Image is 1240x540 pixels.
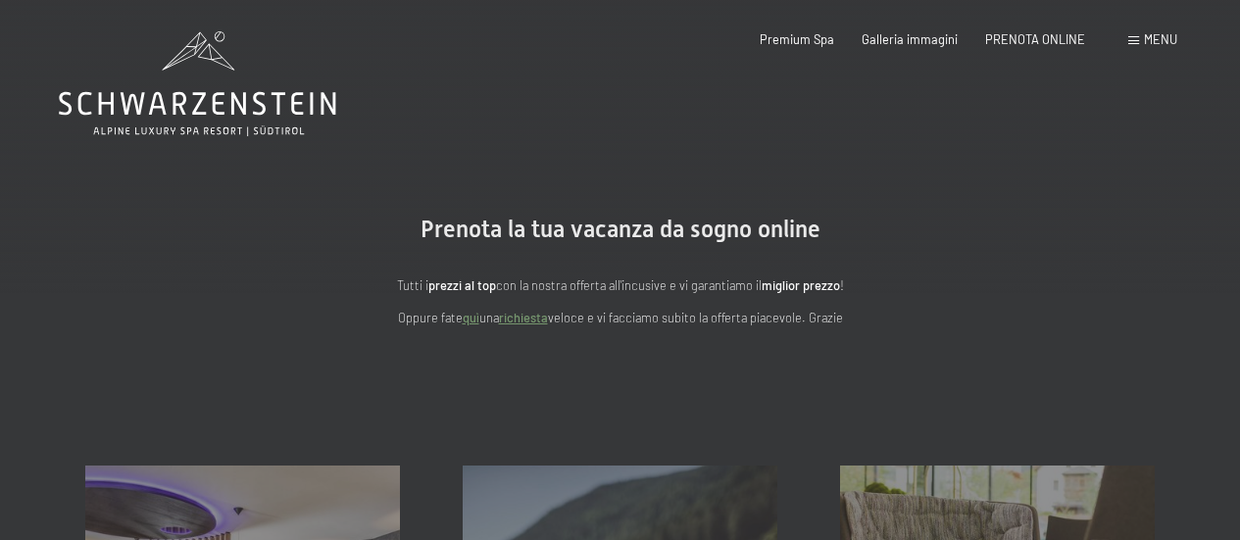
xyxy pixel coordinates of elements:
a: quì [463,310,479,325]
a: Premium Spa [760,31,834,47]
strong: prezzi al top [428,277,496,293]
span: Prenota la tua vacanza da sogno online [421,216,820,243]
p: Tutti i con la nostra offerta all'incusive e vi garantiamo il ! [228,275,1013,295]
a: richiesta [499,310,548,325]
a: PRENOTA ONLINE [985,31,1085,47]
p: Oppure fate una veloce e vi facciamo subito la offerta piacevole. Grazie [228,308,1013,327]
span: Menu [1144,31,1177,47]
a: Galleria immagini [862,31,958,47]
strong: miglior prezzo [762,277,840,293]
